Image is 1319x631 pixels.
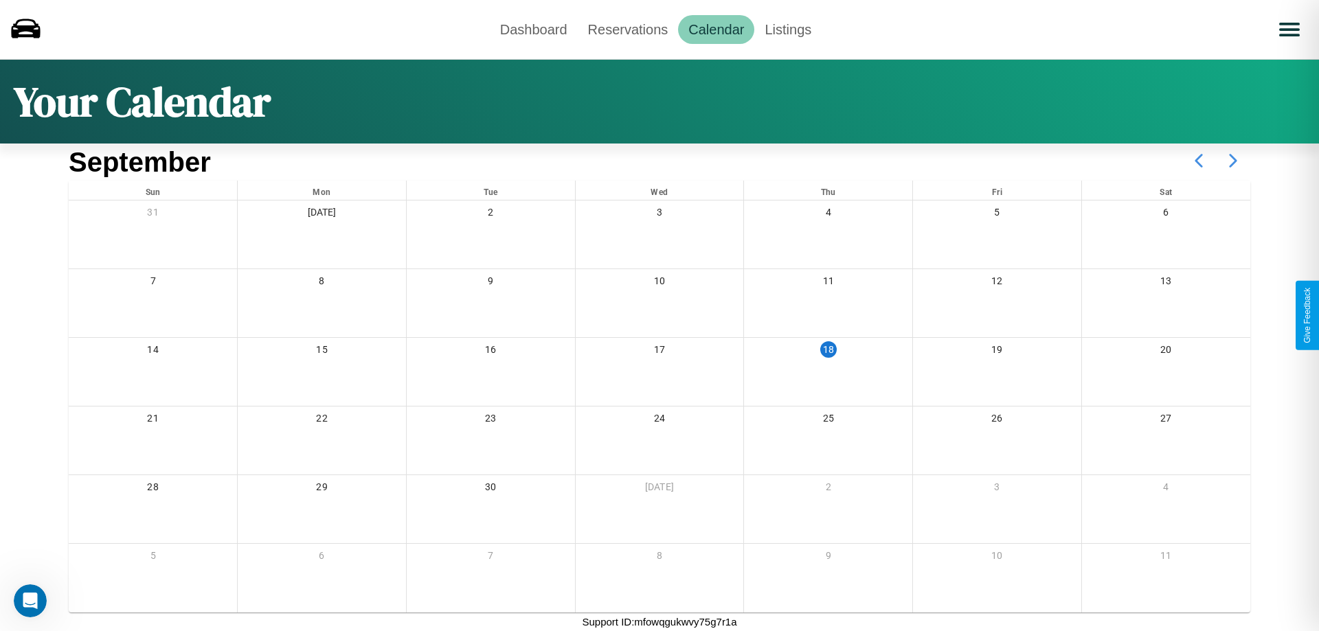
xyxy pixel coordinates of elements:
[1082,200,1250,229] div: 6
[407,475,575,503] div: 30
[578,15,679,44] a: Reservations
[69,338,237,366] div: 14
[407,544,575,572] div: 7
[1082,475,1250,503] div: 4
[1082,338,1250,366] div: 20
[913,406,1081,435] div: 26
[678,15,754,44] a: Calendar
[238,544,406,572] div: 6
[744,181,912,200] div: Thu
[69,269,237,297] div: 7
[69,200,237,229] div: 31
[1082,181,1250,200] div: Sat
[576,475,744,503] div: [DATE]
[69,544,237,572] div: 5
[913,475,1081,503] div: 3
[238,269,406,297] div: 8
[744,406,912,435] div: 25
[576,269,744,297] div: 10
[576,406,744,435] div: 24
[238,406,406,435] div: 22
[576,181,744,200] div: Wed
[69,475,237,503] div: 28
[820,341,837,358] div: 18
[407,181,575,200] div: Tue
[576,544,744,572] div: 8
[754,15,822,44] a: Listings
[238,475,406,503] div: 29
[1270,10,1309,49] button: Open menu
[69,181,237,200] div: Sun
[576,338,744,366] div: 17
[582,612,736,631] p: Support ID: mfowqgukwvy75g7r1a
[69,147,211,178] h2: September
[576,200,744,229] div: 3
[1082,544,1250,572] div: 11
[69,406,237,435] div: 21
[913,338,1081,366] div: 19
[407,200,575,229] div: 2
[744,200,912,229] div: 4
[913,544,1081,572] div: 10
[913,200,1081,229] div: 5
[1303,288,1312,343] div: Give Feedback
[238,181,406,200] div: Mon
[14,584,47,617] iframe: Intercom live chat
[744,475,912,503] div: 2
[490,15,578,44] a: Dashboard
[238,338,406,366] div: 15
[407,406,575,435] div: 23
[407,338,575,366] div: 16
[913,181,1081,200] div: Fri
[744,269,912,297] div: 11
[1082,269,1250,297] div: 13
[913,269,1081,297] div: 12
[744,544,912,572] div: 9
[1082,406,1250,435] div: 27
[238,200,406,229] div: [DATE]
[14,73,271,130] h1: Your Calendar
[407,269,575,297] div: 9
